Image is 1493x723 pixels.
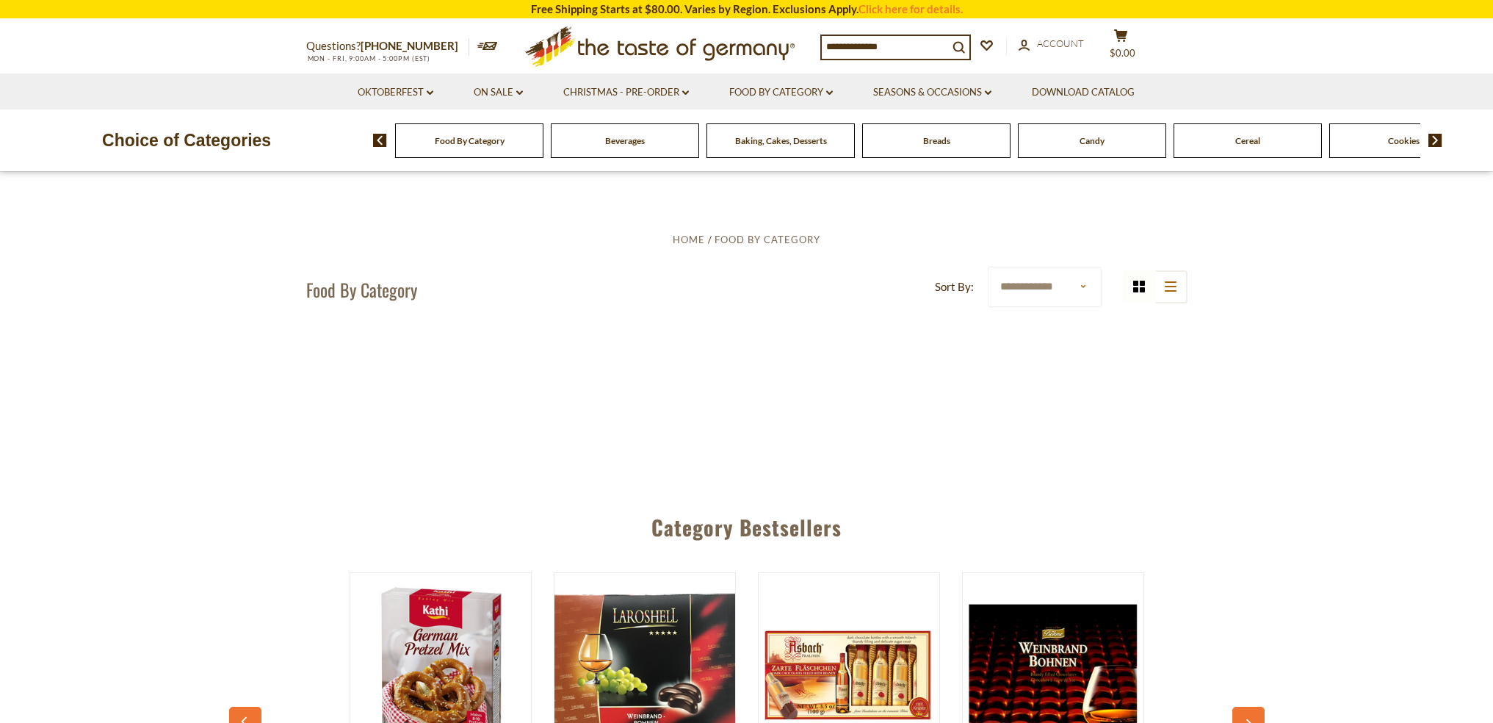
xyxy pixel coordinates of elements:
[735,135,827,146] a: Baking, Cakes, Desserts
[1235,135,1260,146] a: Cereal
[935,278,974,296] label: Sort By:
[306,37,469,56] p: Questions?
[306,278,417,301] h1: Food By Category
[605,135,645,146] a: Beverages
[1019,36,1084,52] a: Account
[361,39,458,52] a: [PHONE_NUMBER]
[923,135,950,146] a: Breads
[1037,37,1084,49] span: Account
[715,234,820,245] a: Food By Category
[729,84,833,101] a: Food By Category
[563,84,689,101] a: Christmas - PRE-ORDER
[673,234,705,245] a: Home
[1428,134,1442,147] img: next arrow
[358,84,433,101] a: Oktoberfest
[1388,135,1420,146] a: Cookies
[236,494,1257,554] div: Category Bestsellers
[474,84,523,101] a: On Sale
[1110,47,1135,59] span: $0.00
[873,84,991,101] a: Seasons & Occasions
[1080,135,1105,146] a: Candy
[858,2,963,15] a: Click here for details.
[1032,84,1135,101] a: Download Catalog
[435,135,505,146] a: Food By Category
[373,134,387,147] img: previous arrow
[306,54,431,62] span: MON - FRI, 9:00AM - 5:00PM (EST)
[1099,29,1143,65] button: $0.00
